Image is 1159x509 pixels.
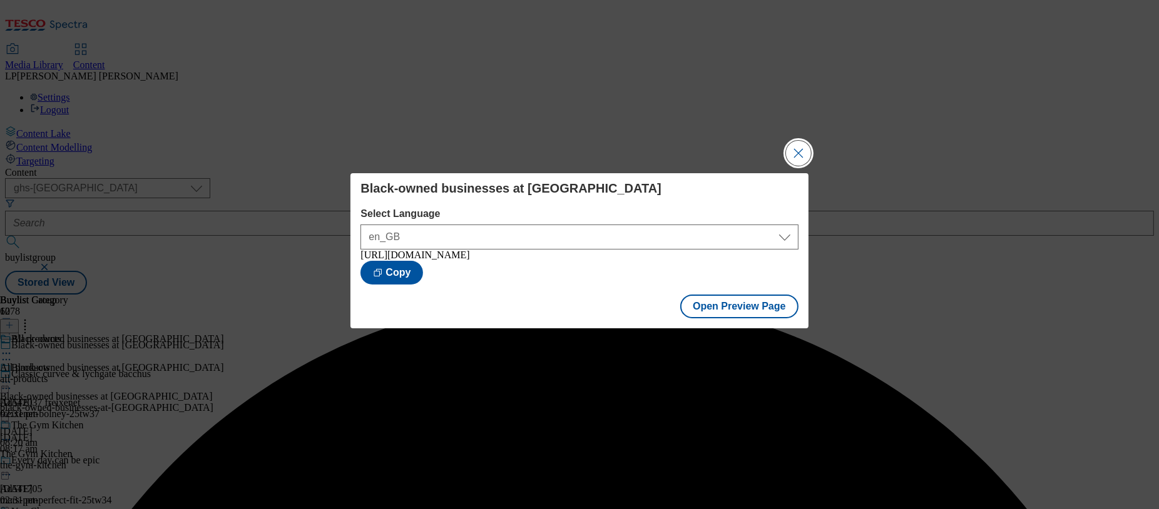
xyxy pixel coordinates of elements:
[786,141,811,166] button: Close Modal
[360,181,798,196] h4: Black-owned businesses at [GEOGRAPHIC_DATA]
[360,208,798,219] label: Select Language
[350,173,808,328] div: Modal
[360,261,423,285] button: Copy
[680,295,799,318] button: Open Preview Page
[360,249,798,261] div: [URL][DOMAIN_NAME]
